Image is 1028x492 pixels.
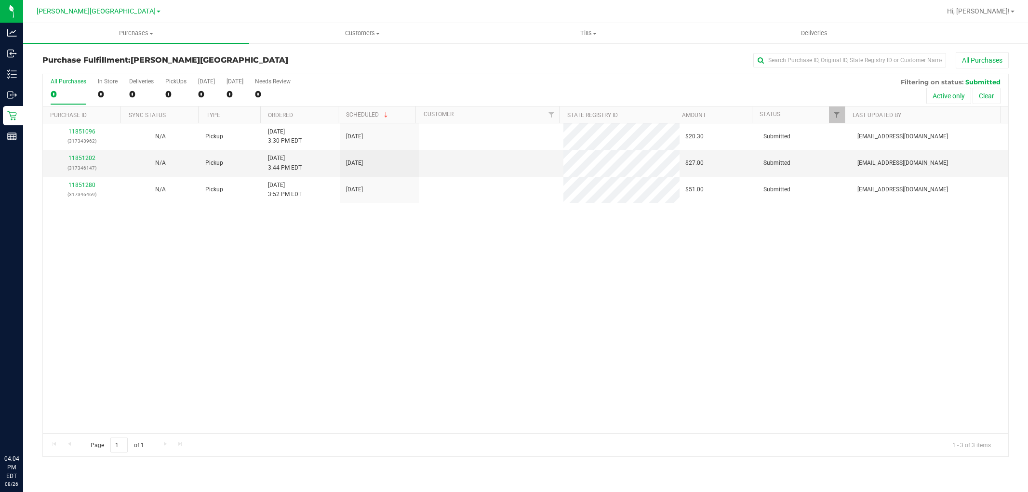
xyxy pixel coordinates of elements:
[68,155,95,161] a: 11851202
[37,7,156,15] span: [PERSON_NAME][GEOGRAPHIC_DATA]
[205,185,223,194] span: Pickup
[7,132,17,141] inline-svg: Reports
[753,53,946,67] input: Search Purchase ID, Original ID, State Registry ID or Customer Name...
[205,159,223,168] span: Pickup
[346,185,363,194] span: [DATE]
[129,112,166,119] a: Sync Status
[155,160,166,166] span: Not Applicable
[50,112,87,119] a: Purchase ID
[763,185,790,194] span: Submitted
[98,89,118,100] div: 0
[965,78,1001,86] span: Submitted
[956,52,1009,68] button: All Purchases
[82,438,152,452] span: Page of 1
[7,90,17,100] inline-svg: Outbound
[255,89,291,100] div: 0
[155,133,166,140] span: Not Applicable
[129,89,154,100] div: 0
[28,413,40,425] iframe: Resource center unread badge
[51,78,86,85] div: All Purchases
[475,23,701,43] a: Tills
[763,132,790,141] span: Submitted
[155,186,166,193] span: Not Applicable
[857,132,948,141] span: [EMAIL_ADDRESS][DOMAIN_NAME]
[129,78,154,85] div: Deliveries
[68,128,95,135] a: 11851096
[829,106,845,123] a: Filter
[49,190,115,199] p: (317346469)
[268,127,302,146] span: [DATE] 3:30 PM EDT
[131,55,288,65] span: [PERSON_NAME][GEOGRAPHIC_DATA]
[857,159,948,168] span: [EMAIL_ADDRESS][DOMAIN_NAME]
[476,29,701,38] span: Tills
[685,185,704,194] span: $51.00
[567,112,618,119] a: State Registry ID
[49,163,115,173] p: (317346147)
[42,56,364,65] h3: Purchase Fulfillment:
[198,89,215,100] div: 0
[110,438,128,452] input: 1
[7,69,17,79] inline-svg: Inventory
[901,78,963,86] span: Filtering on status:
[788,29,841,38] span: Deliveries
[7,28,17,38] inline-svg: Analytics
[853,112,901,119] a: Last Updated By
[685,132,704,141] span: $20.30
[205,132,223,141] span: Pickup
[155,185,166,194] button: N/A
[268,112,293,119] a: Ordered
[701,23,927,43] a: Deliveries
[49,136,115,146] p: (317343962)
[198,78,215,85] div: [DATE]
[424,111,454,118] a: Customer
[98,78,118,85] div: In Store
[227,78,243,85] div: [DATE]
[206,112,220,119] a: Type
[155,159,166,168] button: N/A
[945,438,999,452] span: 1 - 3 of 3 items
[165,89,187,100] div: 0
[346,132,363,141] span: [DATE]
[682,112,706,119] a: Amount
[227,89,243,100] div: 0
[7,49,17,58] inline-svg: Inbound
[165,78,187,85] div: PickUps
[543,106,559,123] a: Filter
[268,181,302,199] span: [DATE] 3:52 PM EDT
[926,88,971,104] button: Active only
[268,154,302,172] span: [DATE] 3:44 PM EDT
[760,111,780,118] a: Status
[763,159,790,168] span: Submitted
[68,182,95,188] a: 11851280
[51,89,86,100] div: 0
[7,111,17,120] inline-svg: Retail
[947,7,1010,15] span: Hi, [PERSON_NAME]!
[23,29,249,38] span: Purchases
[23,23,249,43] a: Purchases
[155,132,166,141] button: N/A
[4,480,19,488] p: 08/26
[255,78,291,85] div: Needs Review
[346,159,363,168] span: [DATE]
[346,111,390,118] a: Scheduled
[250,29,475,38] span: Customers
[4,454,19,480] p: 04:04 PM EDT
[973,88,1001,104] button: Clear
[10,415,39,444] iframe: Resource center
[685,159,704,168] span: $27.00
[857,185,948,194] span: [EMAIL_ADDRESS][DOMAIN_NAME]
[249,23,475,43] a: Customers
